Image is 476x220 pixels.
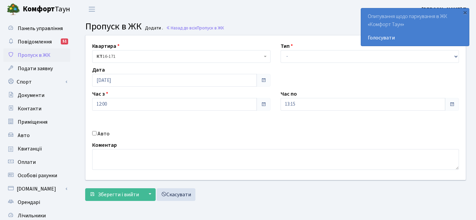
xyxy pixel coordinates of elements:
span: Пропуск в ЖК [18,51,50,59]
span: Панель управління [18,25,63,32]
a: Оплати [3,155,70,169]
b: [PERSON_NAME] П. [422,6,468,13]
label: Тип [281,42,293,50]
label: Авто [98,130,110,138]
a: Скасувати [157,188,195,201]
span: <b>КТ</b>&nbsp;&nbsp;&nbsp;&nbsp;16-171 [97,53,262,60]
span: Подати заявку [18,65,53,72]
small: Додати . [144,25,163,31]
label: Час з [92,90,108,98]
span: Таун [23,4,70,15]
span: Авто [18,132,30,139]
span: Лічильники [18,212,46,219]
a: Подати заявку [3,62,70,75]
div: 51 [61,38,68,44]
a: Повідомлення51 [3,35,70,48]
a: Документи [3,89,70,102]
a: Орендарі [3,196,70,209]
span: Повідомлення [18,38,52,45]
div: × [462,9,468,16]
span: Контакти [18,105,41,112]
label: Час по [281,90,297,98]
img: logo.png [7,3,20,16]
a: [PERSON_NAME] П. [422,5,468,13]
b: Комфорт [23,4,55,14]
button: Зберегти і вийти [85,188,143,201]
span: Особові рахунки [18,172,57,179]
a: Панель управління [3,22,70,35]
a: Приміщення [3,115,70,129]
a: [DOMAIN_NAME] [3,182,70,196]
label: Коментар [92,141,117,149]
a: Назад до всіхПропуск в ЖК [166,25,224,31]
b: КТ [97,53,103,60]
span: Пропуск в ЖК [197,25,224,31]
div: Опитування щодо паркування в ЖК «Комфорт Таун» [361,8,469,46]
a: Контакти [3,102,70,115]
label: Дата [92,66,105,74]
span: Орендарі [18,199,40,206]
a: Пропуск в ЖК [3,48,70,62]
span: Приміщення [18,118,47,126]
label: Квартира [92,42,120,50]
a: Авто [3,129,70,142]
span: Зберегти і вийти [98,191,139,198]
span: <b>КТ</b>&nbsp;&nbsp;&nbsp;&nbsp;16-171 [92,50,271,63]
a: Голосувати [368,34,462,42]
button: Переключити навігацію [84,4,100,15]
span: Оплати [18,158,36,166]
a: Спорт [3,75,70,89]
span: Квитанції [18,145,42,152]
a: Квитанції [3,142,70,155]
a: Особові рахунки [3,169,70,182]
span: Пропуск в ЖК [85,20,142,33]
span: Документи [18,92,44,99]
